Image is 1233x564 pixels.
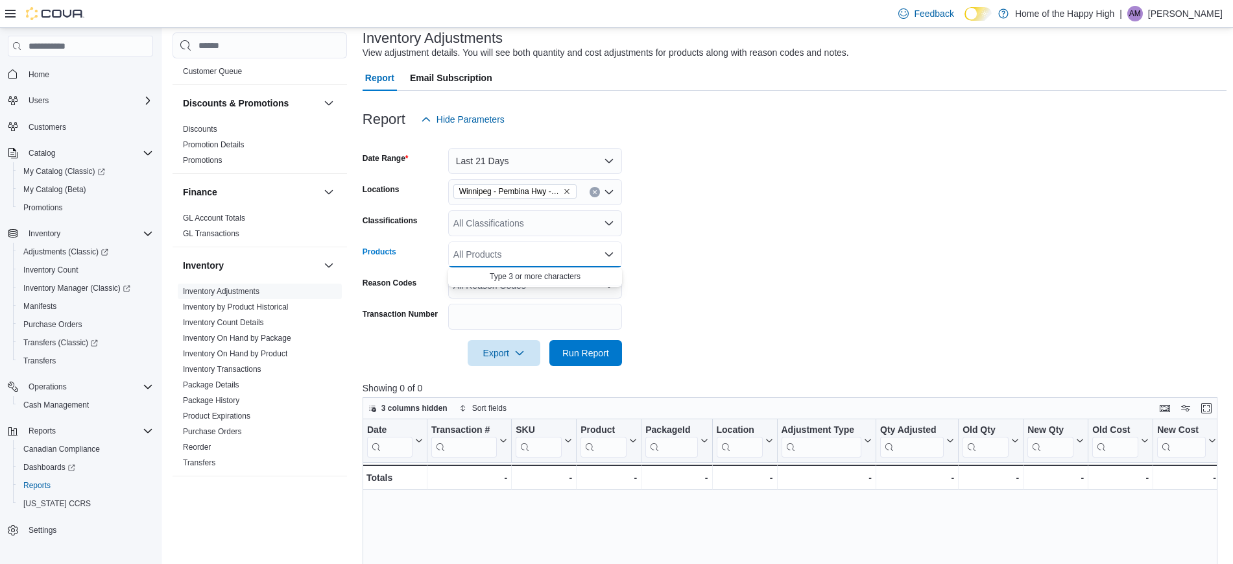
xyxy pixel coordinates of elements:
span: Promotions [23,202,63,213]
label: Products [363,247,396,257]
a: My Catalog (Classic) [18,164,110,179]
button: Reports [23,423,61,439]
div: - [516,470,572,485]
button: PackageId [645,424,708,458]
button: New Qty [1027,424,1084,458]
span: Inventory [29,228,60,239]
button: Reports [3,422,158,440]
a: GL Account Totals [183,214,245,223]
button: Inventory [23,226,66,241]
a: Dashboards [13,458,158,476]
span: Inventory Transactions [183,364,261,374]
div: - [963,470,1019,485]
span: Reports [18,478,153,493]
span: Reports [23,480,51,491]
span: Inventory Count [23,265,78,275]
span: Reports [23,423,153,439]
a: Cash Management [18,397,94,413]
span: Adjustments (Classic) [23,247,108,257]
span: Inventory Count [18,262,153,278]
span: AM [1129,6,1141,21]
p: Home of the Happy High [1015,6,1114,21]
button: Settings [3,521,158,539]
a: Promotion Details [183,140,245,149]
button: Transfers [13,352,158,370]
span: Inventory Manager (Classic) [23,283,130,293]
button: My Catalog (Beta) [13,180,158,199]
button: SKU [516,424,572,458]
button: Last 21 Days [448,148,622,174]
button: Old Cost [1092,424,1149,458]
button: Home [3,64,158,83]
p: [PERSON_NAME] [1148,6,1223,21]
div: Adjustment Type [781,424,861,458]
a: Reorder [183,443,211,452]
div: Transaction Url [431,424,497,458]
input: Dark Mode [964,7,992,21]
button: Open list of options [604,187,614,197]
div: Totals [366,470,423,485]
a: [US_STATE] CCRS [18,496,96,511]
span: Product Expirations [183,411,250,421]
div: Date [367,424,413,458]
span: Feedback [914,7,953,20]
button: Inventory [183,259,318,272]
button: Inventory Count [13,261,158,279]
div: - [1157,470,1216,485]
a: Inventory by Product Historical [183,302,289,312]
div: Aubrey Mondor [1127,6,1143,21]
span: Transfers (Classic) [18,335,153,350]
span: Manifests [23,301,56,312]
span: Purchase Orders [183,426,242,437]
span: Users [23,93,153,108]
div: View adjustment details. You will see both quantity and cost adjustments for products along with ... [363,46,849,60]
div: Transaction # [431,424,497,437]
div: Location [716,424,762,458]
a: Inventory Manager (Classic) [18,280,136,296]
a: Inventory On Hand by Product [183,349,287,358]
button: Open list of options [604,218,614,228]
span: Export [475,340,533,366]
a: Purchase Orders [18,317,88,332]
span: Users [29,95,49,106]
a: Inventory Count [18,262,84,278]
div: SKU URL [516,424,562,458]
span: Dashboards [23,462,75,472]
button: Finance [321,184,337,200]
span: Cash Management [23,400,89,410]
a: Package Details [183,380,239,389]
button: Users [23,93,54,108]
div: Product [581,424,627,437]
span: Settings [23,522,153,538]
span: Report [365,65,394,91]
button: [US_STATE] CCRS [13,495,158,513]
span: Transfers [18,353,153,369]
p: Showing 0 of 0 [363,382,1227,395]
span: Inventory by Product Historical [183,302,289,312]
button: Remove Winnipeg - Pembina Hwy - The Joint from selection in this group [563,188,571,195]
span: Sort fields [472,403,507,413]
a: Home [23,67,54,82]
h3: Inventory [183,259,224,272]
button: Customers [3,117,158,136]
a: Inventory Count Details [183,318,264,327]
a: Customers [23,119,71,135]
a: Inventory On Hand by Package [183,334,291,343]
span: Home [23,66,153,82]
a: My Catalog (Beta) [18,182,91,197]
button: Qty Adjusted [880,424,954,458]
span: Transfers (Classic) [23,337,98,348]
span: My Catalog (Beta) [18,182,153,197]
h3: Discounts & Promotions [183,97,289,110]
a: Customer Queue [183,67,242,76]
a: Transfers [18,353,61,369]
button: Promotions [13,199,158,217]
span: Promotions [183,155,222,166]
button: Operations [23,379,72,395]
button: Type 3 or more characters [448,267,622,286]
button: Canadian Compliance [13,440,158,458]
span: Winnipeg - Pembina Hwy - The Joint [459,185,560,198]
button: Reports [13,476,158,495]
a: Discounts [183,125,217,134]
